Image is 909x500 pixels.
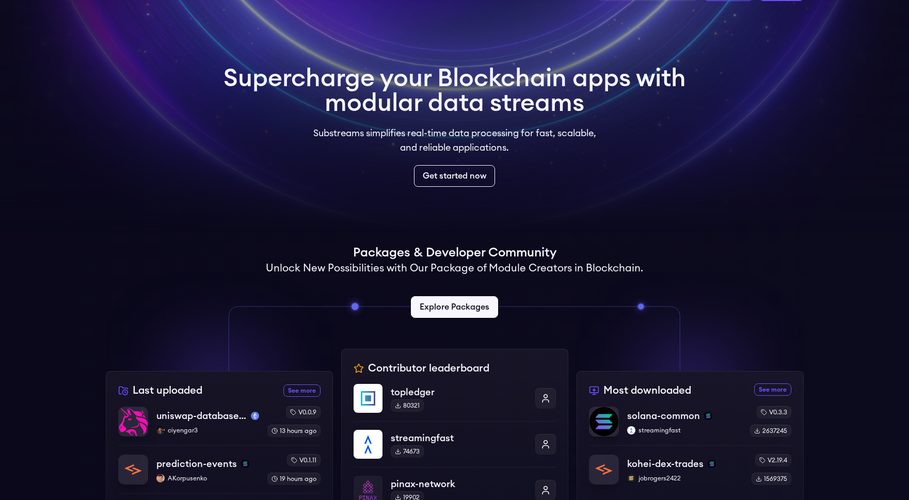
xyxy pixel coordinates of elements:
[627,474,743,482] p: jobrogers2422
[589,407,618,436] img: solana-common
[391,399,424,412] div: 80321
[267,425,321,437] div: 13 hours ago
[627,409,700,423] p: solana-common
[156,426,165,434] img: ciyengar3
[755,454,791,466] div: v2.19.4
[704,412,712,420] img: solana
[241,460,249,468] img: solana
[354,384,556,421] a: topledgertopledger80321
[589,445,791,485] a: kohei-dex-tradeskohei-dex-tradessolanajobrogers2422jobrogers2422v2.19.41569375
[750,425,791,437] div: 2637245
[391,385,527,399] p: topledger
[353,245,556,261] h1: Packages & Developer Community
[156,426,259,434] p: ciyengar3
[118,406,321,445] a: uniswap-database-changes-mainnetuniswap-database-changes-mainnetmainnetciyengar3ciyengar3v0.0.913...
[251,412,259,420] img: mainnet
[627,474,635,482] img: jobrogers2422
[306,126,603,155] p: Substreams simplifies real-time data processing for fast, scalable, and reliable applications.
[156,474,259,482] p: AKorpusenko
[267,473,321,485] div: 19 hours ago
[354,421,556,467] a: streamingfaststreamingfast74673
[754,383,791,396] a: See more most downloaded packages
[411,296,498,318] a: Explore Packages
[156,474,165,482] img: AKorpusenko
[287,454,321,466] div: v0.1.11
[708,460,716,468] img: solana
[354,384,382,413] img: topledger
[391,477,527,491] p: pinax-network
[391,445,424,458] div: 74673
[283,384,321,397] a: See more recently uploaded packages
[119,407,148,436] img: uniswap-database-changes-mainnet
[752,473,791,485] div: 1569375
[118,445,321,493] a: prediction-eventsprediction-eventssolanaAKorpusenkoAKorpusenkov0.1.1119 hours ago
[627,426,742,434] p: streamingfast
[589,406,791,445] a: solana-commonsolana-commonsolanastreamingfaststreamingfastv0.3.32637245
[414,165,495,187] a: Get started now
[156,457,237,471] p: prediction-events
[266,261,643,276] h2: Unlock New Possibilities with Our Package of Module Creators in Blockchain.
[589,455,618,484] img: kohei-dex-trades
[156,409,247,423] p: uniswap-database-changes-mainnet
[354,430,382,459] img: streamingfast
[627,457,704,471] p: kohei-dex-trades
[119,455,148,484] img: prediction-events
[224,66,686,116] h1: Supercharge your Blockchain apps with modular data streams
[286,406,321,418] div: v0.0.9
[391,431,527,445] p: streamingfast
[757,406,791,418] div: v0.3.3
[627,426,635,434] img: streamingfast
